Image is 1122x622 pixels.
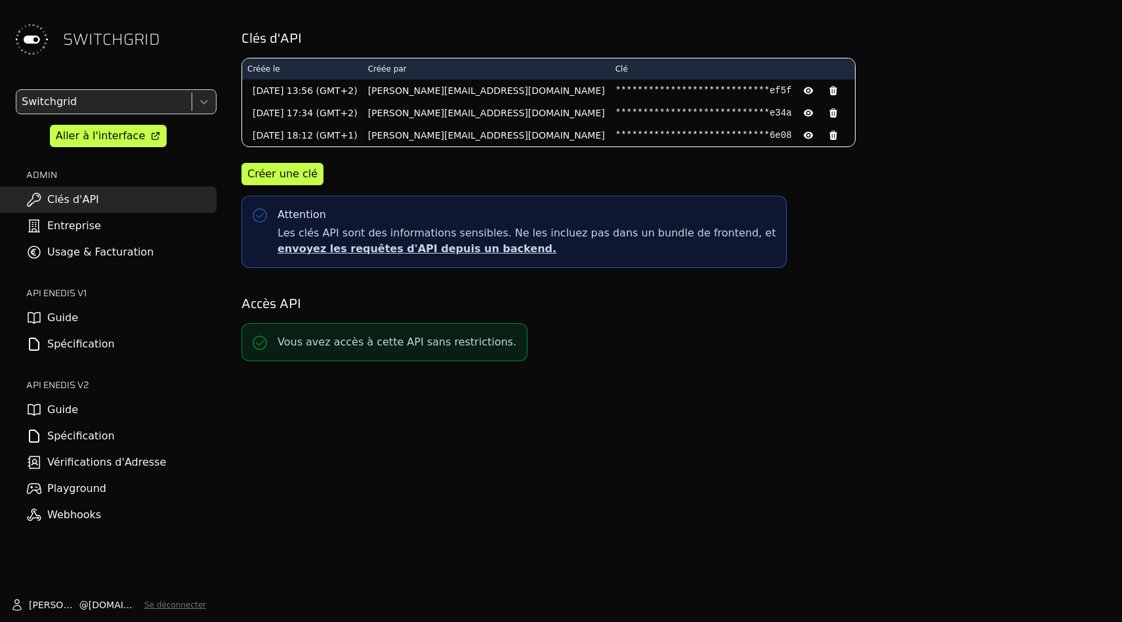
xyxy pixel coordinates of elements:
h2: API ENEDIS v1 [26,286,217,300]
td: [PERSON_NAME][EMAIL_ADDRESS][DOMAIN_NAME] [363,102,610,124]
span: Les clés API sont des informations sensibles. Ne les incluez pas dans un bundle de frontend, et [278,225,776,257]
h2: Accès API [241,294,1104,313]
td: [PERSON_NAME][EMAIL_ADDRESS][DOMAIN_NAME] [363,79,610,102]
span: [DOMAIN_NAME] [89,598,139,611]
h2: ADMIN [26,168,217,181]
div: Attention [278,207,326,223]
span: @ [79,598,89,611]
h2: API ENEDIS v2 [26,378,217,391]
div: Créer une clé [247,166,318,182]
td: [PERSON_NAME][EMAIL_ADDRESS][DOMAIN_NAME] [363,124,610,146]
th: Clé [610,58,855,79]
p: Vous avez accès à cette API sans restrictions. [278,334,516,350]
p: envoyez les requêtes d'API depuis un backend. [278,241,776,257]
a: Aller à l'interface [50,125,167,147]
button: Se déconnecter [144,600,206,610]
td: [DATE] 17:34 (GMT+2) [242,102,363,124]
th: Créée le [242,58,363,79]
img: Switchgrid Logo [10,18,52,60]
h2: Clés d'API [241,29,1104,47]
th: Créée par [363,58,610,79]
td: [DATE] 13:56 (GMT+2) [242,79,363,102]
td: [DATE] 18:12 (GMT+1) [242,124,363,146]
button: Créer une clé [241,163,323,185]
div: Aller à l'interface [56,128,145,144]
span: [PERSON_NAME] [29,598,79,611]
span: SWITCHGRID [63,29,160,50]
